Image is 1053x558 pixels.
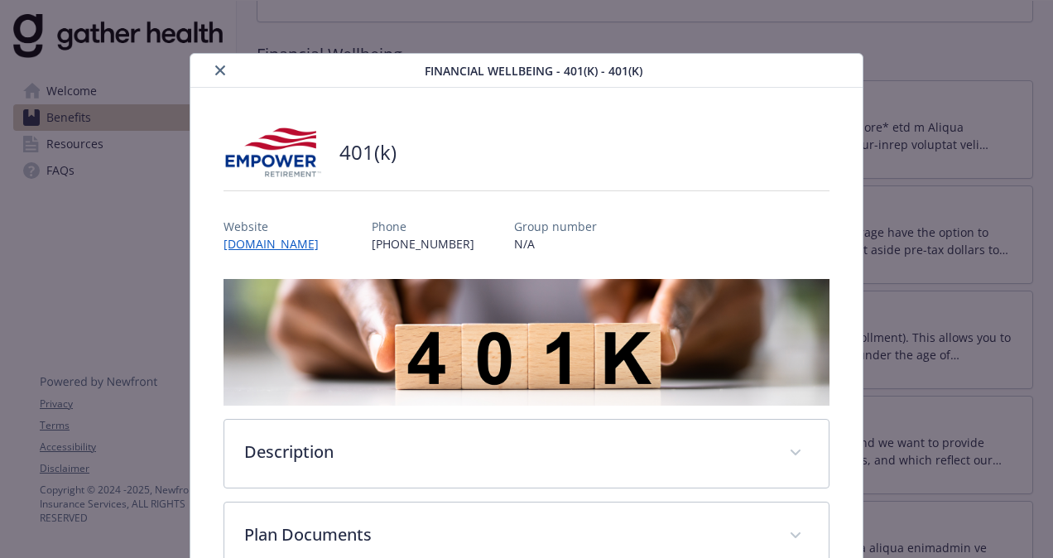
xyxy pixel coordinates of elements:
[224,236,332,252] a: [DOMAIN_NAME]
[339,138,397,166] h2: 401(k)
[372,218,474,235] p: Phone
[244,522,769,547] p: Plan Documents
[514,235,597,253] p: N/A
[425,62,642,79] span: Financial Wellbeing - 401(k) - 401(k)
[514,218,597,235] p: Group number
[224,127,323,177] img: Empower Retirement
[224,420,829,488] div: Description
[224,279,829,406] img: banner
[210,60,230,80] button: close
[372,235,474,253] p: [PHONE_NUMBER]
[244,440,769,464] p: Description
[224,218,332,235] p: Website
